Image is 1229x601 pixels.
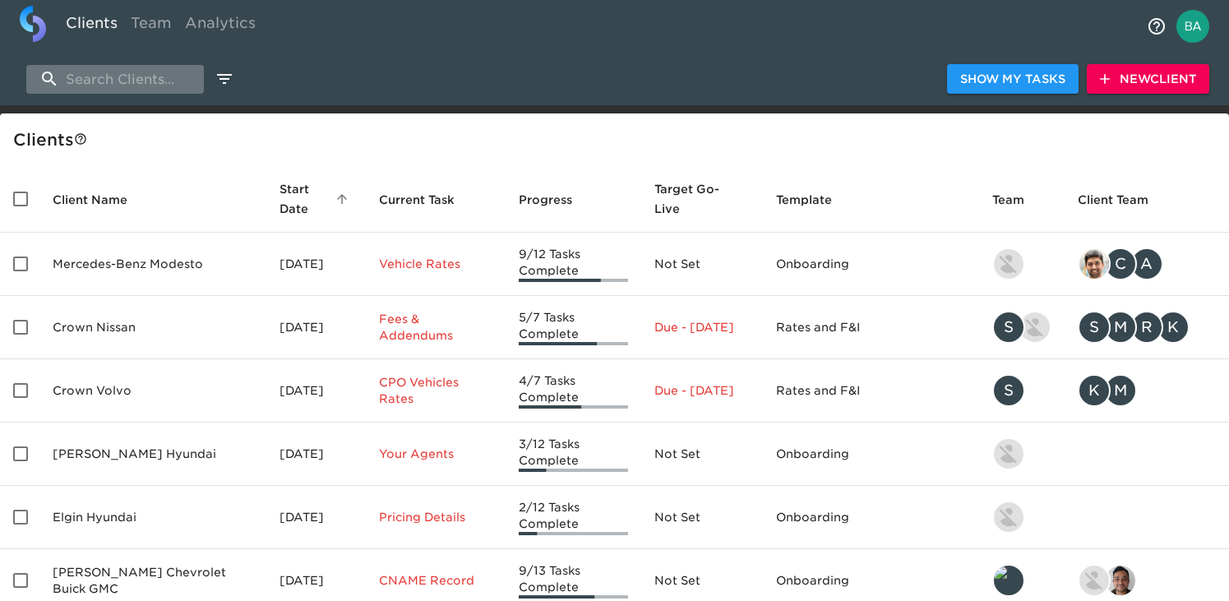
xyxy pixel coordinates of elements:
[654,382,750,399] p: Due - [DATE]
[1078,247,1216,280] div: sandeep@simplemnt.com, clayton.mandel@roadster.com, angelique.nurse@roadster.com
[763,486,979,549] td: Onboarding
[1020,312,1050,342] img: austin@roadster.com
[994,502,1023,532] img: kevin.lo@roadster.com
[266,486,366,549] td: [DATE]
[379,311,493,344] p: Fees & Addendums
[992,311,1051,344] div: savannah@roadster.com, austin@roadster.com
[506,359,641,423] td: 4/7 Tasks Complete
[1100,69,1196,90] span: New Client
[1079,249,1109,279] img: sandeep@simplemnt.com
[1078,564,1216,597] div: nikko.foster@roadster.com, sai@simplemnt.com
[1176,10,1209,43] img: Profile
[1078,311,1216,344] div: sparent@crowncars.com, mcooley@crowncars.com, rrobins@crowncars.com, kwilson@crowncars.com
[39,233,266,296] td: Mercedes-Benz Modesto
[266,233,366,296] td: [DATE]
[20,6,46,42] img: logo
[379,572,493,589] p: CNAME Record
[59,6,124,46] a: Clients
[1157,311,1190,344] div: K
[379,190,455,210] span: This is the next Task in this Hub that should be completed
[379,374,493,407] p: CPO Vehicles Rates
[947,64,1079,95] button: Show My Tasks
[1130,247,1163,280] div: A
[124,6,178,46] a: Team
[654,319,750,335] p: Due - [DATE]
[1104,374,1137,407] div: M
[992,311,1025,344] div: S
[1087,64,1209,95] button: NewClient
[39,423,266,486] td: [PERSON_NAME] Hyundai
[506,423,641,486] td: 3/12 Tasks Complete
[1104,247,1137,280] div: C
[641,486,763,549] td: Not Set
[992,374,1051,407] div: savannah@roadster.com
[210,65,238,93] button: edit
[960,69,1065,90] span: Show My Tasks
[641,233,763,296] td: Not Set
[1078,374,1216,407] div: kwilson@crowncars.com, mcooley@crowncars.com
[1078,374,1111,407] div: K
[641,423,763,486] td: Not Set
[1106,566,1135,595] img: sai@simplemnt.com
[280,179,353,219] span: Start Date
[506,233,641,296] td: 9/12 Tasks Complete
[53,190,149,210] span: Client Name
[379,190,476,210] span: Current Task
[379,509,493,525] p: Pricing Details
[992,374,1025,407] div: S
[763,233,979,296] td: Onboarding
[13,127,1222,153] div: Client s
[763,359,979,423] td: Rates and F&I
[763,296,979,359] td: Rates and F&I
[266,296,366,359] td: [DATE]
[39,296,266,359] td: Crown Nissan
[994,439,1023,469] img: kevin.lo@roadster.com
[994,566,1023,595] img: leland@roadster.com
[654,179,750,219] span: Target Go-Live
[992,501,1051,534] div: kevin.lo@roadster.com
[1079,566,1109,595] img: nikko.foster@roadster.com
[74,132,87,146] svg: This is a list of all of your clients and clients shared with you
[992,190,1046,210] span: Team
[1130,311,1163,344] div: R
[379,256,493,272] p: Vehicle Rates
[39,359,266,423] td: Crown Volvo
[266,423,366,486] td: [DATE]
[992,437,1051,470] div: kevin.lo@roadster.com
[506,486,641,549] td: 2/12 Tasks Complete
[763,423,979,486] td: Onboarding
[178,6,262,46] a: Analytics
[994,249,1023,279] img: kevin.lo@roadster.com
[506,296,641,359] td: 5/7 Tasks Complete
[1137,7,1176,46] button: notifications
[266,359,366,423] td: [DATE]
[1078,190,1170,210] span: Client Team
[992,247,1051,280] div: kevin.lo@roadster.com
[1104,311,1137,344] div: M
[519,190,594,210] span: Progress
[379,446,493,462] p: Your Agents
[992,564,1051,597] div: leland@roadster.com
[654,179,728,219] span: Calculated based on the start date and the duration of all Tasks contained in this Hub.
[1078,311,1111,344] div: S
[39,486,266,549] td: Elgin Hyundai
[776,190,853,210] span: Template
[26,65,204,94] input: search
